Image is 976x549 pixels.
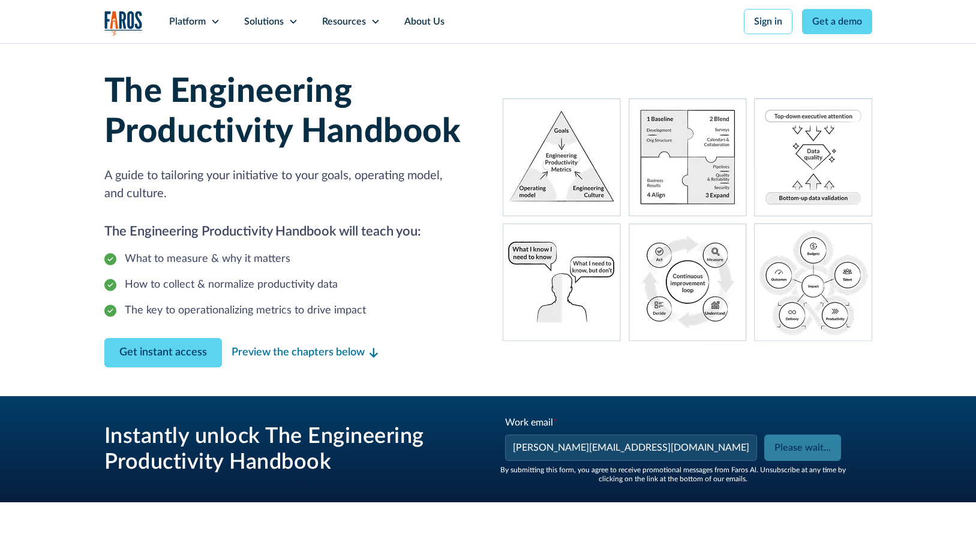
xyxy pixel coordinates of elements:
[104,338,222,367] a: Contact Modal
[104,72,474,152] h1: The Engineering Productivity Handbook
[232,345,378,361] a: Preview the chapters below
[125,303,366,319] div: The key to operationalizing metrics to drive impact
[244,14,284,29] div: Solutions
[104,424,464,475] h3: Instantly unlock The Engineering Productivity Handbook
[232,345,365,361] div: Preview the chapters below
[169,14,206,29] div: Platform
[104,222,474,242] h2: The Engineering Productivity Handbook will teach you:
[493,466,853,483] div: By submitting this form, you agree to receive promotional messages from Faros Al. Unsubscribe at ...
[744,9,792,34] a: Sign in
[802,9,872,34] a: Get a demo
[104,11,143,35] a: home
[125,277,338,293] div: How to collect & normalize productivity data
[505,415,759,430] div: Work email
[104,11,143,35] img: Logo of the analytics and reporting company Faros.
[322,14,366,29] div: Resources
[125,251,290,267] div: What to measure & why it matters
[104,167,474,203] p: A guide to tailoring your initiative to your goals, operating model, and culture.
[493,415,853,483] form: Engineering Productivity Email Form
